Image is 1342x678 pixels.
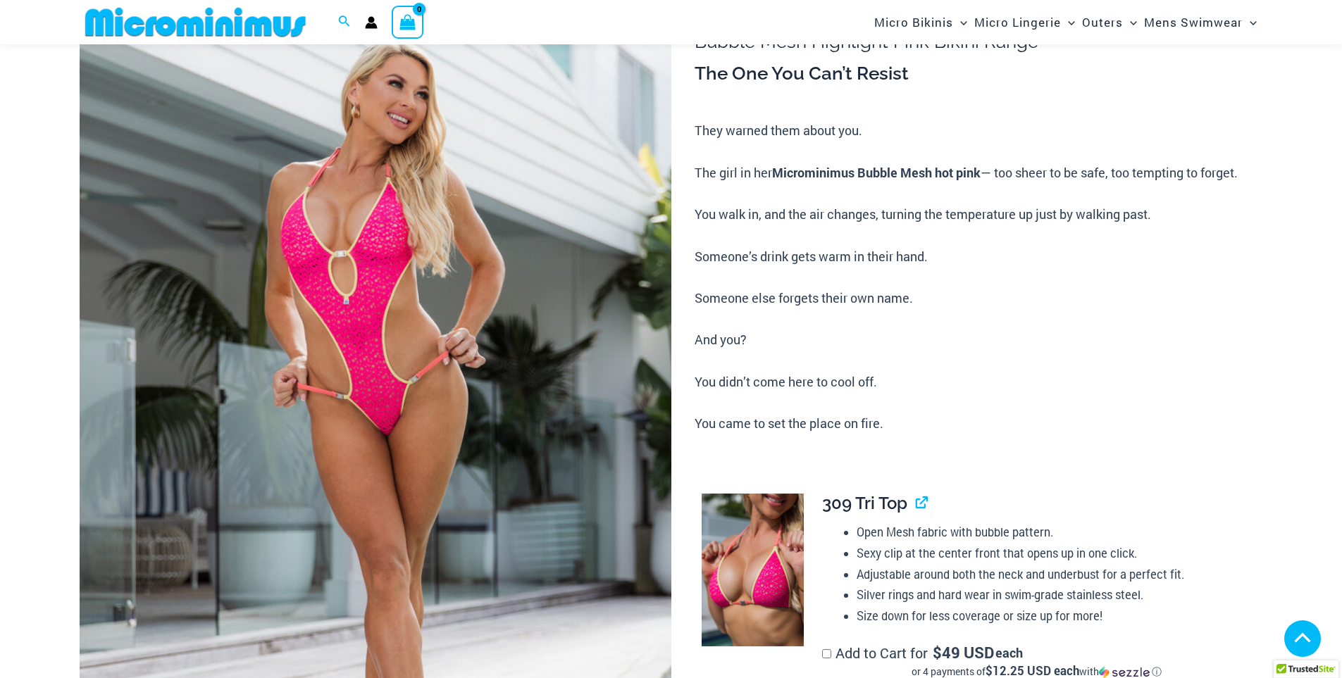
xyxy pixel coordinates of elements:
[365,16,378,29] a: Account icon link
[974,4,1061,40] span: Micro Lingerie
[953,4,967,40] span: Menu Toggle
[695,120,1262,434] p: They warned them about you. The girl in her — too sheer to be safe, too tempting to forget. You w...
[1079,4,1141,40] a: OutersMenu ToggleMenu Toggle
[869,2,1263,42] nav: Site Navigation
[857,584,1251,605] li: Silver rings and hard wear in swim-grade stainless steel.
[80,6,311,38] img: MM SHOP LOGO FLAT
[338,13,351,32] a: Search icon link
[1082,4,1123,40] span: Outers
[857,543,1251,564] li: Sexy clip at the center front that opens up in one click.
[857,522,1251,543] li: Open Mesh fabric with bubble pattern.
[392,6,424,38] a: View Shopping Cart, empty
[933,646,994,660] span: 49 USD
[995,646,1023,660] span: each
[1144,4,1243,40] span: Mens Swimwear
[1123,4,1137,40] span: Menu Toggle
[1243,4,1257,40] span: Menu Toggle
[933,642,942,663] span: $
[874,4,953,40] span: Micro Bikinis
[1141,4,1260,40] a: Mens SwimwearMenu ToggleMenu Toggle
[822,649,831,658] input: Add to Cart for$49 USD eachor 4 payments of$12.25 USD eachwithSezzle Click to learn more about Se...
[1061,4,1075,40] span: Menu Toggle
[822,493,907,513] span: 309 Tri Top
[971,4,1079,40] a: Micro LingerieMenu ToggleMenu Toggle
[871,4,971,40] a: Micro BikinisMenu ToggleMenu Toggle
[857,564,1251,585] li: Adjustable around both the neck and underbust for a perfect fit.
[857,605,1251,627] li: Size down for less coverage or size up for more!
[695,62,1262,86] h3: The One You Can’t Resist
[702,494,804,647] img: Bubble Mesh Highlight Pink 309 Top
[772,164,981,181] b: Microminimus Bubble Mesh hot pink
